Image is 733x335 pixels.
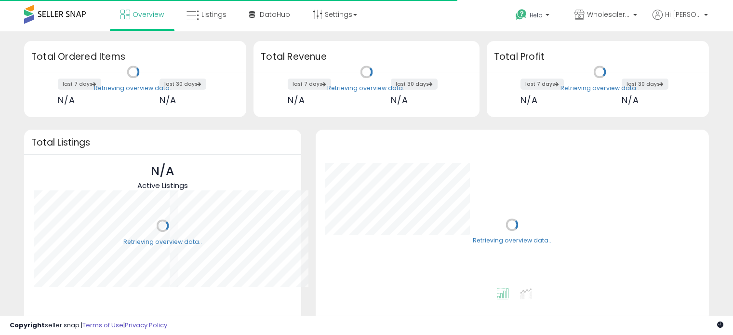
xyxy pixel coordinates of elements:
a: Help [508,1,559,31]
span: Wholesaler AZ [587,10,630,19]
span: Overview [133,10,164,19]
div: Retrieving overview data.. [327,84,406,93]
span: DataHub [260,10,290,19]
strong: Copyright [10,321,45,330]
span: Help [530,11,543,19]
div: Retrieving overview data.. [560,84,639,93]
a: Hi [PERSON_NAME] [653,10,708,31]
div: Retrieving overview data.. [94,84,173,93]
span: Hi [PERSON_NAME] [665,10,701,19]
i: Get Help [515,9,527,21]
div: seller snap | | [10,321,167,330]
div: Retrieving overview data.. [473,237,551,245]
span: Listings [201,10,227,19]
div: Retrieving overview data.. [123,238,202,246]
